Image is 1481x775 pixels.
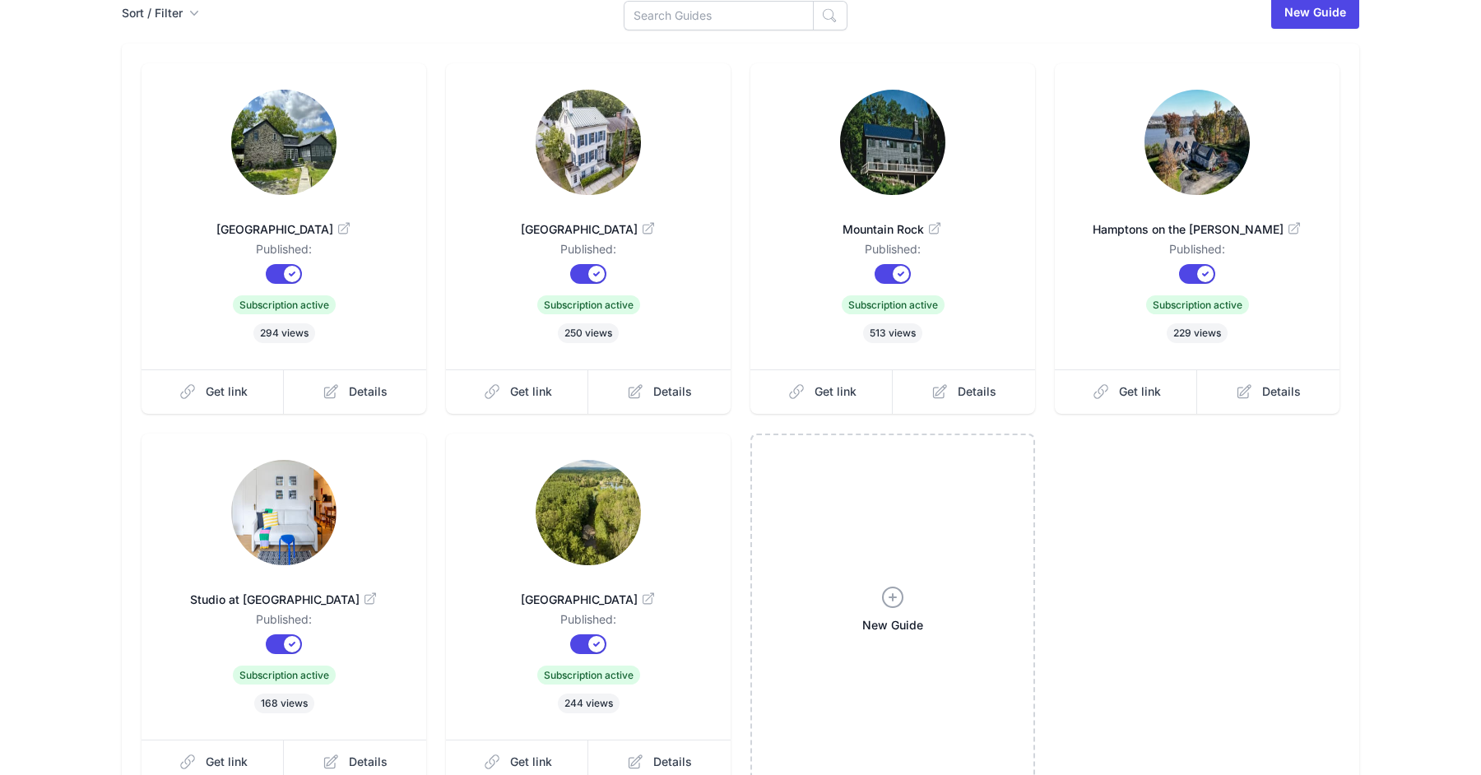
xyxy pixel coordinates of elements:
[231,90,337,195] img: r1dimwp0kkie3qmk2qbzr8s1x6os
[284,369,426,414] a: Details
[206,754,248,770] span: Get link
[168,572,400,611] a: Studio at [GEOGRAPHIC_DATA]
[1197,369,1339,414] a: Details
[472,241,704,264] dd: Published:
[653,383,692,400] span: Details
[958,383,996,400] span: Details
[168,241,400,264] dd: Published:
[1081,241,1313,264] dd: Published:
[558,694,620,713] span: 244 views
[537,666,640,685] span: Subscription active
[472,611,704,634] dd: Published:
[349,383,388,400] span: Details
[206,383,248,400] span: Get link
[588,369,731,414] a: Details
[1055,369,1198,414] a: Get link
[472,572,704,611] a: [GEOGRAPHIC_DATA]
[168,611,400,634] dd: Published:
[536,460,641,565] img: aim0izgqvpnweicz0bzk6lpb5jbc
[233,295,336,314] span: Subscription active
[536,90,641,195] img: 5bfvkz1dhnyhrpgfucnhb2sx6bqz
[349,754,388,770] span: Details
[168,202,400,241] a: [GEOGRAPHIC_DATA]
[254,694,314,713] span: 168 views
[537,295,640,314] span: Subscription active
[653,754,692,770] span: Details
[558,323,619,343] span: 250 views
[777,221,1009,238] span: Mountain Rock
[142,369,285,414] a: Get link
[862,617,923,633] span: New Guide
[777,241,1009,264] dd: Published:
[122,5,199,21] button: Sort / Filter
[1144,90,1250,195] img: imwu1saz0ntyyc33usbqwgoutubi
[472,202,704,241] a: [GEOGRAPHIC_DATA]
[842,295,945,314] span: Subscription active
[1119,383,1161,400] span: Get link
[1081,221,1313,238] span: Hamptons on the [PERSON_NAME]
[1081,202,1313,241] a: Hamptons on the [PERSON_NAME]
[510,383,552,400] span: Get link
[231,460,337,565] img: fptxmfodh3jb6lvrredpmn3oldb7
[750,369,894,414] a: Get link
[168,221,400,238] span: [GEOGRAPHIC_DATA]
[1262,383,1301,400] span: Details
[168,592,400,608] span: Studio at [GEOGRAPHIC_DATA]
[893,369,1035,414] a: Details
[1146,295,1249,314] span: Subscription active
[815,383,857,400] span: Get link
[840,90,945,195] img: x0jgmfgf5k3lkegcctz0gxp74jzp
[233,666,336,685] span: Subscription active
[863,323,922,343] span: 513 views
[1167,323,1228,343] span: 229 views
[253,323,315,343] span: 294 views
[510,754,552,770] span: Get link
[624,1,814,30] input: Search Guides
[777,202,1009,241] a: Mountain Rock
[472,592,704,608] span: [GEOGRAPHIC_DATA]
[472,221,704,238] span: [GEOGRAPHIC_DATA]
[446,369,589,414] a: Get link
